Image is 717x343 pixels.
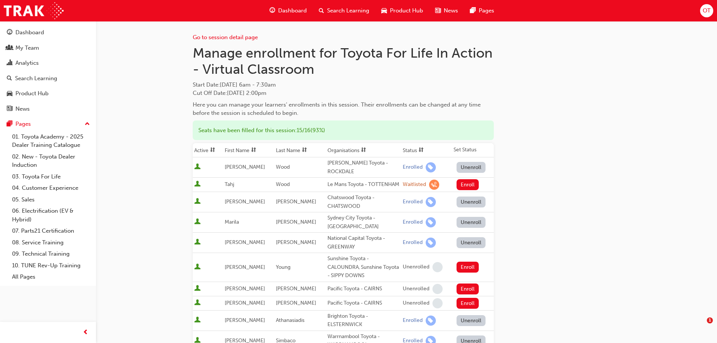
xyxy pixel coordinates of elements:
[9,171,93,183] a: 03. Toyota For Life
[7,75,12,82] span: search-icon
[15,120,31,128] div: Pages
[327,194,400,210] div: Chatswood Toyota - CHATSWOOD
[225,198,265,205] span: [PERSON_NAME]
[225,164,265,170] span: [PERSON_NAME]
[276,264,291,270] span: Young
[193,90,266,96] span: Cut Off Date : [DATE] 2:00pm
[3,87,93,101] a: Product Hub
[426,316,436,326] span: learningRecordVerb_ENROLL-icon
[15,74,57,83] div: Search Learning
[691,317,709,335] iframe: Intercom live chat
[225,317,265,323] span: [PERSON_NAME]
[7,45,12,52] span: people-icon
[276,198,316,205] span: [PERSON_NAME]
[194,163,201,171] span: User is active
[470,6,476,15] span: pages-icon
[9,151,93,171] a: 02. New - Toyota Dealer Induction
[193,34,258,41] a: Go to session detail page
[319,6,324,15] span: search-icon
[9,271,93,283] a: All Pages
[403,181,426,188] div: Waitlisted
[700,4,713,17] button: OT
[220,81,276,88] span: [DATE] 6am - 7:30am
[419,147,424,154] span: sorting-icon
[276,164,290,170] span: Wood
[327,255,400,280] div: Sunshine Toyota - CALOUNDRA, Sunshine Toyota - SIPPY DOWNS
[435,6,441,15] span: news-icon
[327,214,400,231] div: Sydney City Toyota - [GEOGRAPHIC_DATA]
[457,179,479,190] button: Enroll
[251,147,256,154] span: sorting-icon
[9,131,93,151] a: 01. Toyota Academy - 2025 Dealer Training Catalogue
[3,24,93,117] button: DashboardMy TeamAnalyticsSearch LearningProduct HubNews
[3,102,93,116] a: News
[403,219,423,226] div: Enrolled
[457,262,479,273] button: Enroll
[83,328,88,337] span: prev-icon
[276,219,316,225] span: [PERSON_NAME]
[327,285,400,293] div: Pacific Toyota - CAIRNS
[3,26,93,40] a: Dashboard
[193,45,494,78] h1: Manage enrollment for Toyota For Life In Action - Virtual Classroom
[327,6,369,15] span: Search Learning
[403,164,423,171] div: Enrolled
[15,89,49,98] div: Product Hub
[194,299,201,307] span: User is active
[429,3,464,18] a: news-iconNews
[432,298,443,308] span: learningRecordVerb_NONE-icon
[194,285,201,293] span: User is active
[403,285,429,293] div: Unenrolled
[194,218,201,226] span: User is active
[302,147,307,154] span: sorting-icon
[327,234,400,251] div: National Capital Toyota - GREENWAY
[278,6,307,15] span: Dashboard
[7,106,12,113] span: news-icon
[403,239,423,246] div: Enrolled
[194,239,201,246] span: User is active
[403,198,423,206] div: Enrolled
[313,3,375,18] a: search-iconSearch Learning
[3,72,93,85] a: Search Learning
[457,284,479,294] button: Enroll
[327,299,400,308] div: Pacific Toyota - CAIRNS
[276,239,316,245] span: [PERSON_NAME]
[327,180,400,189] div: Le Mans Toyota - TOTTENHAM
[429,180,439,190] span: learningRecordVerb_WAITLIST-icon
[225,181,234,188] span: Tahj
[9,260,93,271] a: 10. TUNE Rev-Up Training
[426,238,436,248] span: learningRecordVerb_ENROLL-icon
[426,197,436,207] span: learningRecordVerb_ENROLL-icon
[9,248,93,260] a: 09. Technical Training
[432,284,443,294] span: learningRecordVerb_NONE-icon
[225,264,265,270] span: [PERSON_NAME]
[9,225,93,237] a: 07. Parts21 Certification
[193,101,494,117] div: Here you can manage your learners' enrollments in this session. Their enrollments can be changed ...
[15,28,44,37] div: Dashboard
[225,300,265,306] span: [PERSON_NAME]
[7,121,12,128] span: pages-icon
[457,315,486,326] button: Unenroll
[9,182,93,194] a: 04. Customer Experience
[326,143,401,157] th: Toggle SortBy
[3,117,93,131] button: Pages
[193,143,223,157] th: Toggle SortBy
[375,3,429,18] a: car-iconProduct Hub
[457,162,486,173] button: Unenroll
[194,181,201,188] span: User is active
[3,56,93,70] a: Analytics
[327,159,400,176] div: [PERSON_NAME] Toyota - ROCKDALE
[225,219,239,225] span: Marila
[9,237,93,248] a: 08. Service Training
[15,44,39,52] div: My Team
[444,6,458,15] span: News
[9,205,93,225] a: 06. Electrification (EV & Hybrid)
[390,6,423,15] span: Product Hub
[276,300,316,306] span: [PERSON_NAME]
[276,285,316,292] span: [PERSON_NAME]
[276,181,290,188] span: Wood
[432,262,443,272] span: learningRecordVerb_NONE-icon
[426,217,436,227] span: learningRecordVerb_ENROLL-icon
[457,197,486,207] button: Unenroll
[403,264,429,271] div: Unenrolled
[223,143,274,157] th: Toggle SortBy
